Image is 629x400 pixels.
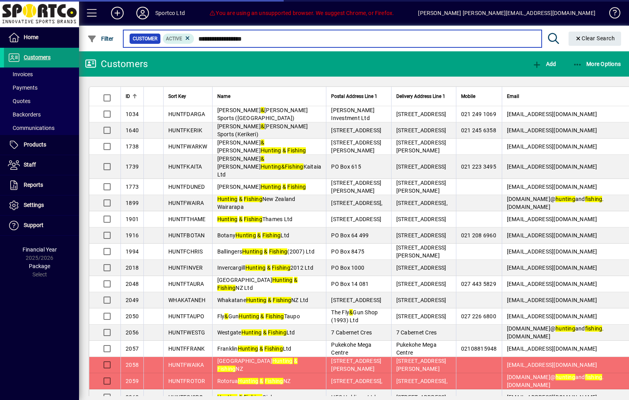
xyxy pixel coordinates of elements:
span: 027 226 6800 [461,313,496,319]
span: [EMAIL_ADDRESS][DOMAIN_NAME] [507,127,597,133]
em: Hunting [261,163,281,170]
em: Fishing [269,248,288,255]
span: HUNTFKAITA [168,163,202,170]
em: Hunting [217,216,238,222]
span: [STREET_ADDRESS][PERSON_NAME] [331,358,381,372]
em: Hunting [246,297,267,303]
span: Rotorua NZ [217,378,291,384]
span: HUNTFKERIK [168,127,203,133]
span: [EMAIL_ADDRESS][DOMAIN_NAME] [507,163,597,170]
span: HUNTFWAIRA [168,200,204,206]
em: Fishing [217,285,236,291]
span: 1034 [126,111,139,117]
div: ID [126,92,139,101]
a: Quotes [4,94,79,108]
em: hunting [556,325,575,332]
em: & [294,277,298,283]
span: [STREET_ADDRESS] [396,163,446,170]
em: & [260,346,263,352]
span: [EMAIL_ADDRESS][DOMAIN_NAME] [507,281,597,287]
em: Hunting [238,378,258,384]
em: & [239,196,243,202]
span: The Fly Gun Shop (1993) Ltd [331,309,378,323]
em: & [224,313,228,319]
div: Mobile [461,92,497,101]
span: Pukekohe Mega Centre [396,342,437,356]
span: 2050 [126,313,139,319]
em: & [282,147,286,154]
em: hunting [556,374,575,380]
span: HUNTFROTOR [168,378,205,384]
em: Fishing [266,313,284,319]
em: Fishing [244,216,262,222]
em: fishing [585,325,603,332]
span: [EMAIL_ADDRESS][DOMAIN_NAME] [507,111,597,117]
span: [GEOGRAPHIC_DATA] NZ [217,358,298,372]
span: Filter [87,36,114,42]
em: Fishing [287,147,306,154]
span: Clear Search [575,35,615,41]
span: [EMAIL_ADDRESS][DOMAIN_NAME] [507,248,597,255]
span: [DOMAIN_NAME]@ and .[DOMAIN_NAME] [507,325,604,340]
span: 2018 [126,265,139,271]
em: Fishing [287,184,306,190]
span: Active [166,36,182,41]
em: Hunting [261,184,281,190]
em: & [268,297,271,303]
span: Fly Gun Taupo [217,313,300,319]
div: Sportco Ltd [155,7,185,19]
a: Backorders [4,108,79,121]
span: Package [29,263,50,269]
span: HUNTFTAUPO [168,313,205,319]
span: [PERSON_NAME] [217,184,306,190]
span: PO Box 64 499 [331,232,369,238]
em: & [267,265,271,271]
a: Invoices [4,68,79,81]
span: [PERSON_NAME] [PERSON_NAME] Sports (Kerikeri) [217,123,308,137]
span: HUNTFWESTG [168,329,205,336]
span: [STREET_ADDRESS] [331,297,381,303]
em: & [257,232,261,238]
span: Ballingers (2007) Ltd [217,248,314,255]
span: Financial Year [23,246,57,253]
span: 02108815948 [461,346,497,352]
em: & [261,139,264,146]
span: Invercargill 2012 Ltd [217,265,313,271]
span: [PERSON_NAME] [PERSON_NAME] [217,139,306,154]
span: Sort Key [168,92,186,101]
span: [PERSON_NAME] [PERSON_NAME] Sports ([GEOGRAPHIC_DATA]) [217,107,308,121]
span: [STREET_ADDRESS] [331,127,381,133]
span: [STREET_ADDRESS][PERSON_NAME] [396,244,446,259]
span: [STREET_ADDRESS] [396,216,446,222]
span: 1994 [126,248,139,255]
span: Payments [8,85,38,91]
em: & [261,156,264,162]
span: WHAKATANEH [168,297,206,303]
span: [STREET_ADDRESS][PERSON_NAME] [396,358,446,372]
a: Home [4,28,79,47]
span: Support [24,222,43,228]
span: [EMAIL_ADDRESS][DOMAIN_NAME] [507,143,597,150]
span: [EMAIL_ADDRESS][DOMAIN_NAME] [507,232,597,238]
em: & [282,184,286,190]
em: Fishing [273,297,291,303]
span: [STREET_ADDRESS] [331,216,381,222]
button: More Options [571,57,623,71]
button: Add [530,57,558,71]
em: & [294,358,298,364]
span: 021 208 6960 [461,232,496,238]
span: HUNTFWAIKA [168,362,204,368]
em: Hunting [217,196,238,202]
span: 1739 [126,163,139,170]
em: & [261,107,264,113]
span: Thames Ltd [217,216,293,222]
em: Hunting [272,277,293,283]
span: [STREET_ADDRESS], [396,378,448,384]
em: Hunting [241,329,262,336]
span: HUNTFTAURA [168,281,204,287]
span: HUNTFTHAME [168,216,206,222]
em: Fishing [265,378,283,384]
em: & [349,309,353,315]
span: 1916 [126,232,139,238]
span: [EMAIL_ADDRESS][DOMAIN_NAME] [507,265,597,271]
